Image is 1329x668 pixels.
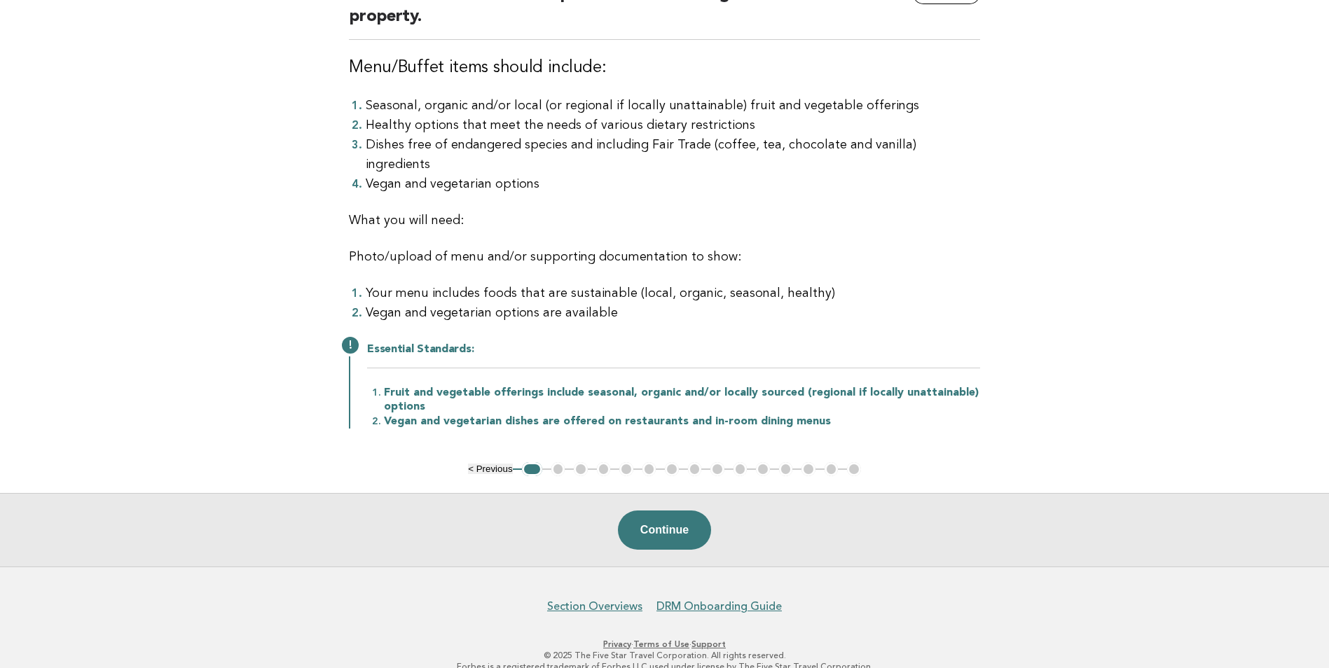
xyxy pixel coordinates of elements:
li: Fruit and vegetable offerings include seasonal, organic and/or locally sourced (regional if local... [384,385,980,414]
p: © 2025 The Five Star Travel Corporation. All rights reserved. [236,650,1094,661]
h3: Menu/Buffet items should include: [349,57,980,79]
li: Vegan and vegetarian dishes are offered on restaurants and in-room dining menus [384,414,980,429]
p: What you will need: [349,211,980,230]
a: Privacy [603,639,631,649]
button: 1 [522,462,542,476]
li: Vegan and vegetarian options [366,174,980,194]
li: Healthy options that meet the needs of various dietary restrictions [366,116,980,135]
a: Support [691,639,726,649]
button: Continue [618,510,711,550]
li: Vegan and vegetarian options are available [366,303,980,323]
p: · · [236,639,1094,650]
p: Photo/upload of menu and/or supporting documentation to show: [349,247,980,267]
button: < Previous [468,464,512,474]
li: Your menu includes foods that are sustainable (local, organic, seasonal, healthy) [366,284,980,303]
li: Seasonal, organic and/or local (or regional if locally unattainable) fruit and vegetable offerings [366,96,980,116]
a: Section Overviews [547,599,642,613]
li: Dishes free of endangered species and including Fair Trade (coffee, tea, chocolate and vanilla) i... [366,135,980,174]
a: DRM Onboarding Guide [656,599,782,613]
a: Terms of Use [633,639,689,649]
h2: Essential Standards: [367,342,980,368]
